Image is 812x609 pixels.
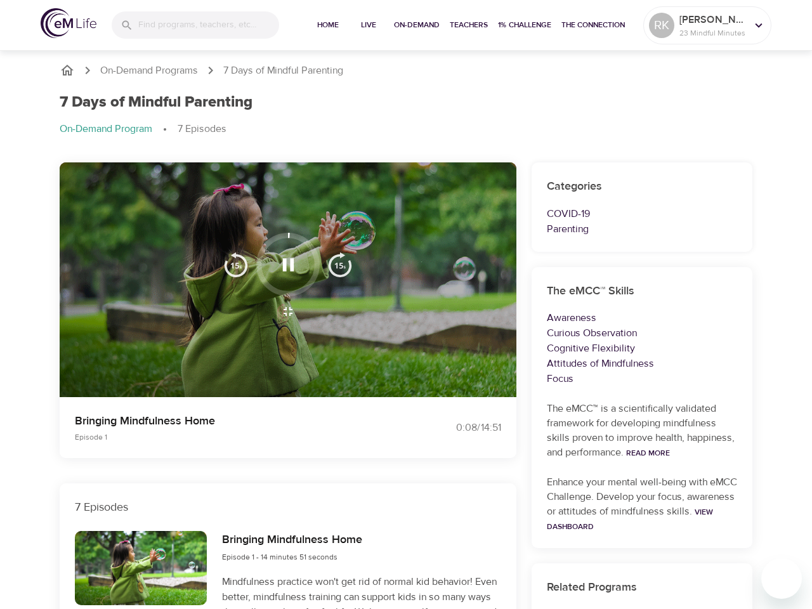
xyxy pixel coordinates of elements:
[60,122,152,136] p: On-Demand Program
[60,63,752,78] nav: breadcrumb
[547,178,737,196] h6: Categories
[313,18,343,32] span: Home
[761,558,802,599] iframe: Button to launch messaging window
[222,552,337,562] span: Episode 1 - 14 minutes 51 seconds
[649,13,674,38] div: RK
[60,122,752,137] nav: breadcrumb
[547,507,713,532] a: View Dashboard
[353,18,384,32] span: Live
[406,421,501,435] div: 0:08 / 14:51
[498,18,551,32] span: 1% Challenge
[60,93,252,112] h1: 7 Days of Mindful Parenting
[75,499,501,516] p: 7 Episodes
[223,252,249,277] img: 15s_prev.svg
[547,310,737,325] p: Awareness
[450,18,488,32] span: Teachers
[547,221,737,237] p: Parenting
[547,356,737,371] p: Attitudes of Mindfulness
[626,448,670,458] a: Read More
[100,63,198,78] a: On-Demand Programs
[222,531,362,549] h6: Bringing Mindfulness Home
[561,18,625,32] span: The Connection
[679,27,747,39] p: 23 Mindful Minutes
[178,122,226,136] p: 7 Episodes
[547,206,737,221] p: COVID-19
[547,341,737,356] p: Cognitive Flexibility
[547,579,737,597] h6: Related Programs
[394,18,440,32] span: On-Demand
[138,11,279,39] input: Find programs, teachers, etc...
[547,475,737,534] p: Enhance your mental well-being with eMCC Challenge. Develop your focus, awareness or attitudes of...
[547,282,737,301] h6: The eMCC™ Skills
[547,371,737,386] p: Focus
[679,12,747,27] p: [PERSON_NAME].K
[327,252,353,277] img: 15s_next.svg
[223,63,343,78] p: 7 Days of Mindful Parenting
[75,412,391,429] p: Bringing Mindfulness Home
[547,325,737,341] p: Curious Observation
[547,402,737,460] p: The eMCC™ is a scientifically validated framework for developing mindfulness skills proven to imp...
[75,431,391,443] p: Episode 1
[41,8,96,38] img: logo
